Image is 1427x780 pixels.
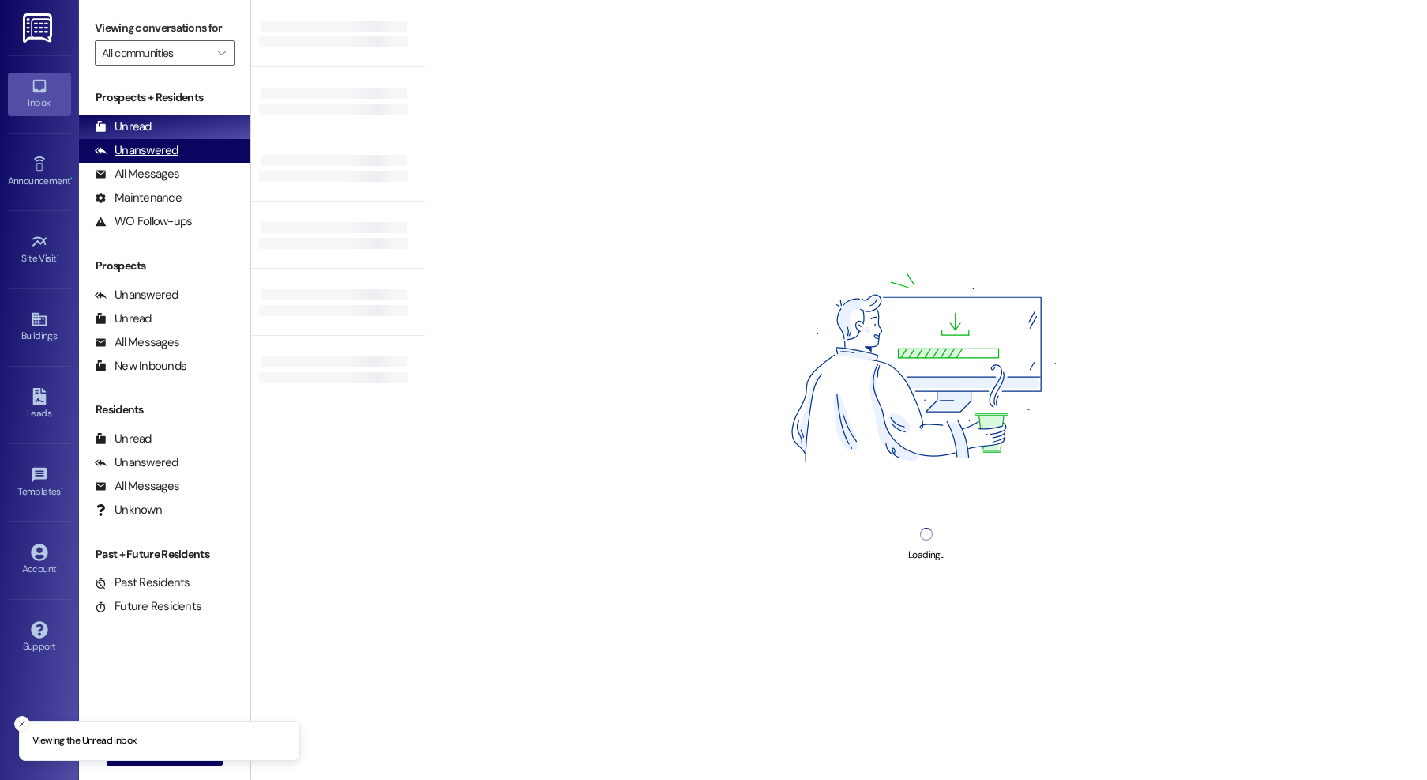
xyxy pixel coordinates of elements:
div: Unanswered [95,142,178,159]
a: Leads [8,383,71,426]
div: Unanswered [95,454,178,471]
div: Unread [95,119,152,135]
button: Close toast [14,716,30,732]
div: All Messages [95,334,179,351]
div: Loading... [908,547,944,563]
div: WO Follow-ups [95,213,192,230]
div: All Messages [95,166,179,183]
a: Site Visit • [8,228,71,271]
div: All Messages [95,478,179,495]
div: Maintenance [95,190,182,206]
div: Past Residents [95,575,190,591]
span: • [61,484,63,495]
div: New Inbounds [95,358,186,375]
div: Past + Future Residents [79,546,250,563]
div: Unknown [95,502,162,518]
div: Future Residents [95,598,201,615]
div: Unread [95,311,152,327]
label: Viewing conversations for [95,16,235,40]
span: • [70,173,73,184]
a: Buildings [8,306,71,349]
a: Inbox [8,73,71,115]
input: All communities [102,40,209,66]
span: • [57,251,59,262]
a: Account [8,539,71,582]
div: Unanswered [95,287,178,303]
div: Unread [95,431,152,447]
p: Viewing the Unread inbox [32,734,136,748]
img: ResiDesk Logo [23,13,55,43]
a: Templates • [8,462,71,504]
div: Prospects [79,258,250,274]
i:  [217,47,226,59]
a: Support [8,616,71,659]
div: Residents [79,401,250,418]
div: Prospects + Residents [79,89,250,106]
